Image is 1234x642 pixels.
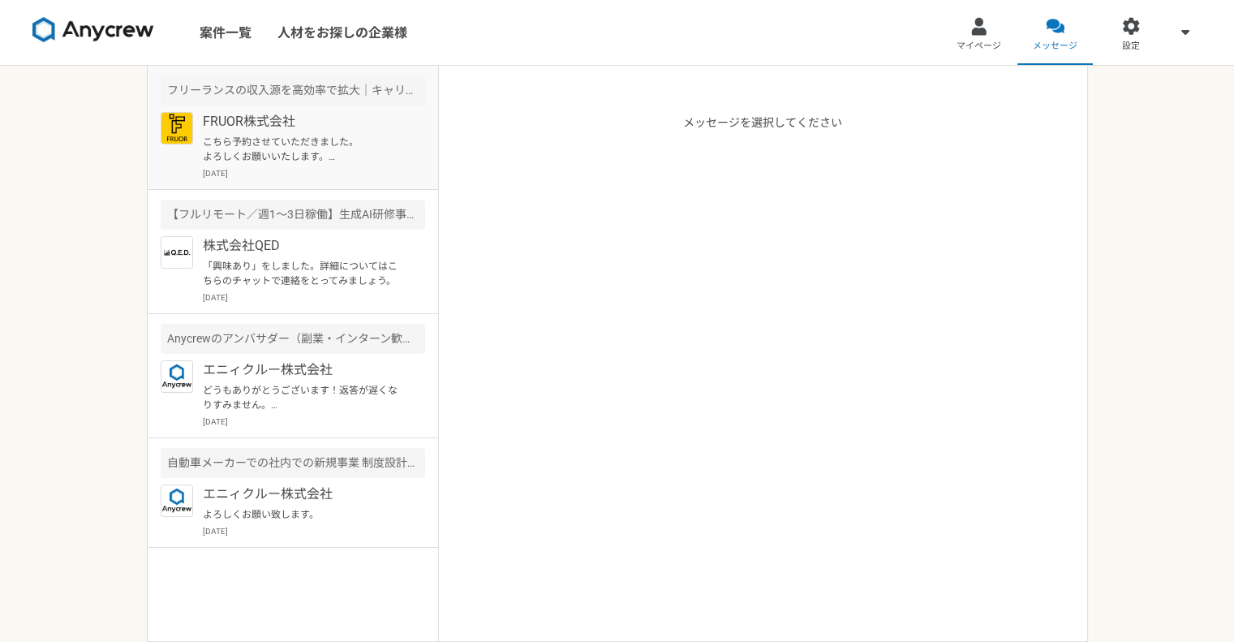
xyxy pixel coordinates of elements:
p: こちら予約させていただきました。 よろしくお願いいたします。 [PERSON_NAME] [203,135,403,164]
p: メッセージを選択してください [683,114,842,641]
p: 株式会社QED [203,236,403,256]
img: FRUOR%E3%83%AD%E3%82%B3%E3%82%99.png [161,112,193,144]
div: 【フルリモート／週1～3日稼働】生成AI研修事業 制作・運営アシスタント [161,200,425,230]
p: [DATE] [203,291,425,304]
p: どうもありがとうございます！返答が遅くなりすみません。 本日16時からどうぞよろしくお願いいたします。 [203,383,403,412]
p: [DATE] [203,525,425,537]
span: 設定 [1122,40,1140,53]
img: logo_text_blue_01.png [161,360,193,393]
p: よろしくお願い致します。 [203,507,403,522]
div: 自動車メーカーでの社内での新規事業 制度設計・基盤づくり コンサルティング業務 [161,448,425,478]
span: マイページ [957,40,1001,53]
span: メッセージ [1033,40,1077,53]
p: [DATE] [203,416,425,428]
p: エニィクルー株式会社 [203,360,403,380]
img: %E9%9B%BB%E5%AD%90%E5%8D%B0%E9%91%91.png [161,236,193,269]
p: エニィクルー株式会社 [203,485,403,504]
div: フリーランスの収入源を高効率で拡大｜キャリアアドバイザー（完全リモート） [161,75,425,106]
p: [DATE] [203,167,425,179]
div: Anycrewのアンバサダー（副業・インターン歓迎） [161,324,425,354]
img: logo_text_blue_01.png [161,485,193,517]
p: 「興味あり」をしました。詳細についてはこちらのチャットで連絡をとってみましょう。 [203,259,403,288]
img: 8DqYSo04kwAAAAASUVORK5CYII= [32,17,154,43]
p: FRUOR株式会社 [203,112,403,131]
